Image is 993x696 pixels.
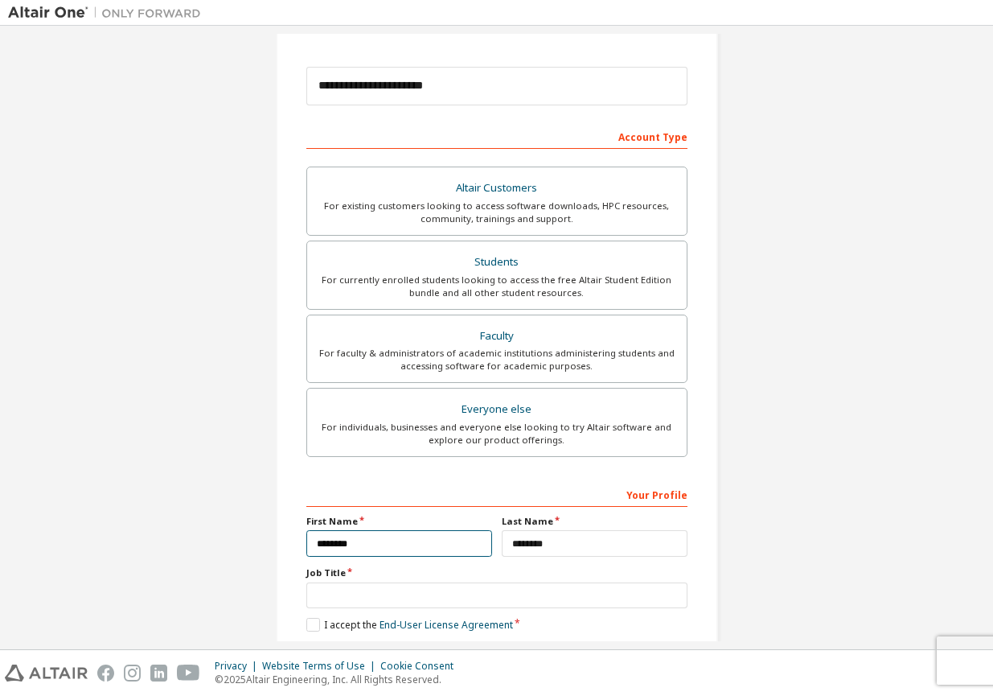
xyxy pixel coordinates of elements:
[306,481,687,507] div: Your Profile
[380,660,463,673] div: Cookie Consent
[502,515,687,528] label: Last Name
[306,566,687,579] label: Job Title
[317,200,677,225] div: For existing customers looking to access software downloads, HPC resources, community, trainings ...
[317,177,677,200] div: Altair Customers
[124,665,141,682] img: instagram.svg
[215,673,463,686] p: © 2025 Altair Engineering, Inc. All Rights Reserved.
[306,515,492,528] label: First Name
[8,5,209,21] img: Altair One
[380,618,513,632] a: End-User License Agreement
[150,665,167,682] img: linkedin.svg
[306,123,687,149] div: Account Type
[215,660,262,673] div: Privacy
[317,347,677,373] div: For faculty & administrators of academic institutions administering students and accessing softwa...
[262,660,380,673] div: Website Terms of Use
[5,665,88,682] img: altair_logo.svg
[317,398,677,421] div: Everyone else
[317,274,677,299] div: For currently enrolled students looking to access the free Altair Student Edition bundle and all ...
[317,325,677,348] div: Faculty
[317,251,677,274] div: Students
[177,665,200,682] img: youtube.svg
[306,618,513,632] label: I accept the
[97,665,114,682] img: facebook.svg
[317,421,677,447] div: For individuals, businesses and everyone else looking to try Altair software and explore our prod...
